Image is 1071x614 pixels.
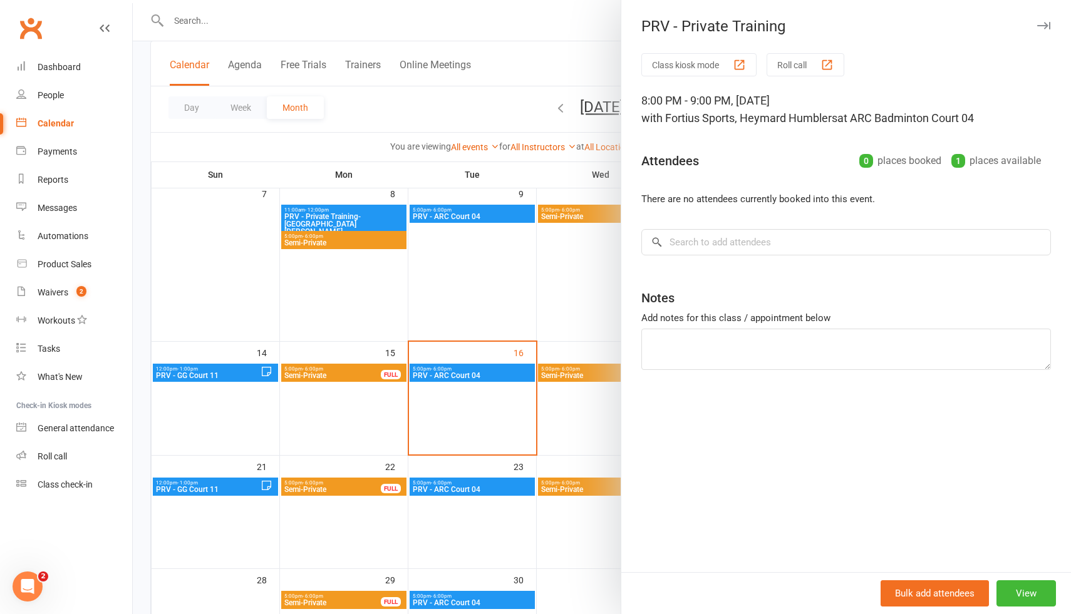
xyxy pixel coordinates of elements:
a: Class kiosk mode [16,471,132,499]
div: 0 [859,154,873,168]
button: Class kiosk mode [641,53,757,76]
div: Product Sales [38,259,91,269]
div: Payments [38,146,77,156]
div: Roll call [38,451,67,461]
div: Notes [641,289,675,307]
a: Roll call [16,443,132,471]
a: What's New [16,363,132,391]
span: at ARC Badminton Court 04 [837,111,974,125]
div: Dashboard [38,62,81,72]
div: Waivers [38,287,68,297]
a: Clubworx [15,13,46,44]
a: Reports [16,166,132,194]
div: 1 [951,154,965,168]
li: There are no attendees currently booked into this event. [641,192,1051,207]
button: View [996,580,1056,606]
div: Class check-in [38,479,93,489]
a: Calendar [16,110,132,138]
a: Messages [16,194,132,222]
a: Workouts [16,307,132,335]
div: General attendance [38,423,114,433]
span: 2 [38,571,48,581]
div: Attendees [641,152,699,170]
div: Reports [38,175,68,185]
a: Dashboard [16,53,132,81]
button: Bulk add attendees [881,580,989,606]
a: Waivers 2 [16,279,132,307]
div: places available [951,152,1041,170]
div: What's New [38,372,83,382]
div: Workouts [38,315,75,325]
input: Search to add attendees [641,229,1051,255]
a: Tasks [16,335,132,363]
a: People [16,81,132,110]
a: Payments [16,138,132,166]
span: with Fortius Sports, Heymard Humblers [641,111,837,125]
div: Automations [38,231,88,241]
a: General attendance kiosk mode [16,414,132,443]
span: 2 [76,286,86,297]
iframe: Intercom live chat [13,571,43,601]
a: Automations [16,222,132,250]
div: 8:00 PM - 9:00 PM, [DATE] [641,92,1051,127]
div: People [38,90,64,100]
button: Roll call [767,53,844,76]
div: places booked [859,152,941,170]
div: Calendar [38,118,74,128]
div: Messages [38,203,77,213]
a: Product Sales [16,250,132,279]
div: Add notes for this class / appointment below [641,310,1051,325]
div: PRV - Private Training [621,18,1071,35]
div: Tasks [38,344,60,354]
